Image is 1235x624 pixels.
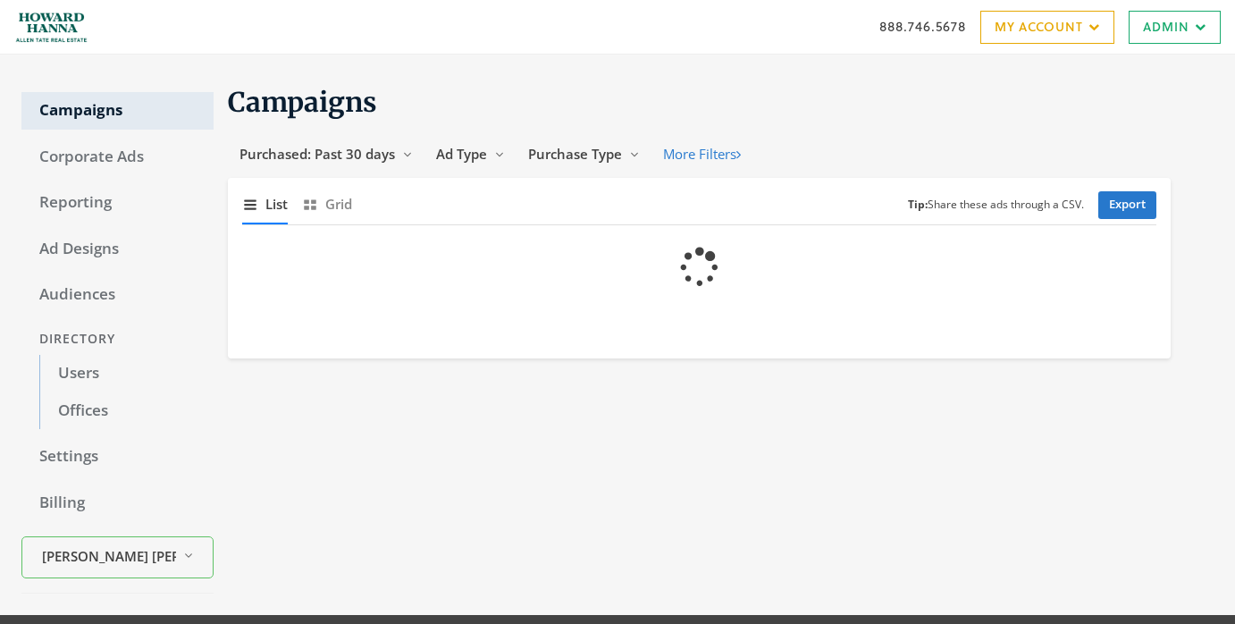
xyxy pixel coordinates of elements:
[325,194,352,215] span: Grid
[908,197,928,212] b: Tip:
[14,4,88,49] img: Adwerx
[239,145,395,163] span: Purchased: Past 30 days
[980,11,1114,44] a: My Account
[21,231,214,268] a: Ad Designs
[39,355,214,392] a: Users
[39,392,214,430] a: Offices
[265,194,288,215] span: List
[879,17,966,36] a: 888.746.5678
[1129,11,1221,44] a: Admin
[21,536,214,578] button: [PERSON_NAME] [PERSON_NAME]
[528,145,622,163] span: Purchase Type
[42,546,176,567] span: [PERSON_NAME] [PERSON_NAME]
[651,138,752,171] button: More Filters
[517,138,651,171] button: Purchase Type
[1098,191,1156,219] a: Export
[302,185,352,223] button: Grid
[424,138,517,171] button: Ad Type
[908,197,1084,214] small: Share these ads through a CSV.
[21,438,214,476] a: Settings
[21,139,214,176] a: Corporate Ads
[21,92,214,130] a: Campaigns
[228,85,377,119] span: Campaigns
[242,185,288,223] button: List
[21,485,214,522] a: Billing
[21,276,214,314] a: Audiences
[228,138,424,171] button: Purchased: Past 30 days
[436,145,487,163] span: Ad Type
[21,184,214,222] a: Reporting
[21,323,214,356] div: Directory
